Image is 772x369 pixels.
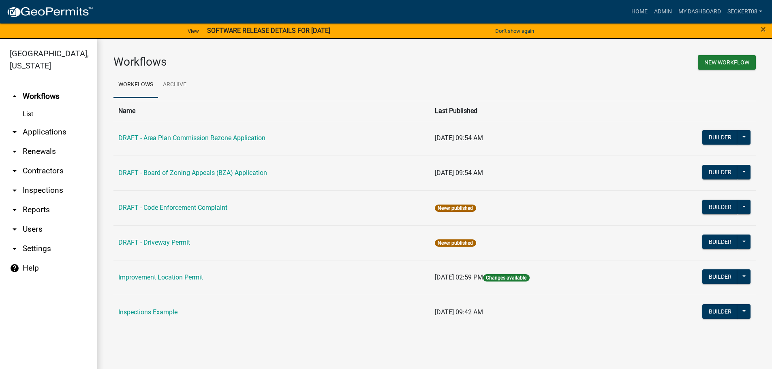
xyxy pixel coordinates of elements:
[10,147,19,156] i: arrow_drop_down
[702,165,738,179] button: Builder
[10,186,19,195] i: arrow_drop_down
[761,24,766,34] button: Close
[118,308,177,316] a: Inspections Example
[435,239,476,247] span: Never published
[702,304,738,319] button: Builder
[702,130,738,145] button: Builder
[118,134,265,142] a: DRAFT - Area Plan Commission Rezone Application
[628,4,651,19] a: Home
[435,205,476,212] span: Never published
[492,24,537,38] button: Don't show again
[761,23,766,35] span: ×
[118,204,227,211] a: DRAFT - Code Enforcement Complaint
[435,169,483,177] span: [DATE] 09:54 AM
[435,134,483,142] span: [DATE] 09:54 AM
[184,24,202,38] a: View
[113,72,158,98] a: Workflows
[724,4,766,19] a: seckert08
[10,205,19,215] i: arrow_drop_down
[702,200,738,214] button: Builder
[207,27,330,34] strong: SOFTWARE RELEASE DETAILS FOR [DATE]
[10,244,19,254] i: arrow_drop_down
[702,235,738,249] button: Builder
[651,4,675,19] a: Admin
[118,239,190,246] a: DRAFT - Driveway Permit
[113,55,429,69] h3: Workflows
[430,101,638,121] th: Last Published
[702,269,738,284] button: Builder
[435,308,483,316] span: [DATE] 09:42 AM
[10,263,19,273] i: help
[113,101,430,121] th: Name
[118,273,203,281] a: Improvement Location Permit
[698,55,756,70] button: New Workflow
[435,273,483,281] span: [DATE] 02:59 PM
[10,166,19,176] i: arrow_drop_down
[10,127,19,137] i: arrow_drop_down
[118,169,267,177] a: DRAFT - Board of Zoning Appeals (BZA) Application
[675,4,724,19] a: My Dashboard
[10,224,19,234] i: arrow_drop_down
[10,92,19,101] i: arrow_drop_up
[483,274,529,282] span: Changes available
[158,72,191,98] a: Archive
